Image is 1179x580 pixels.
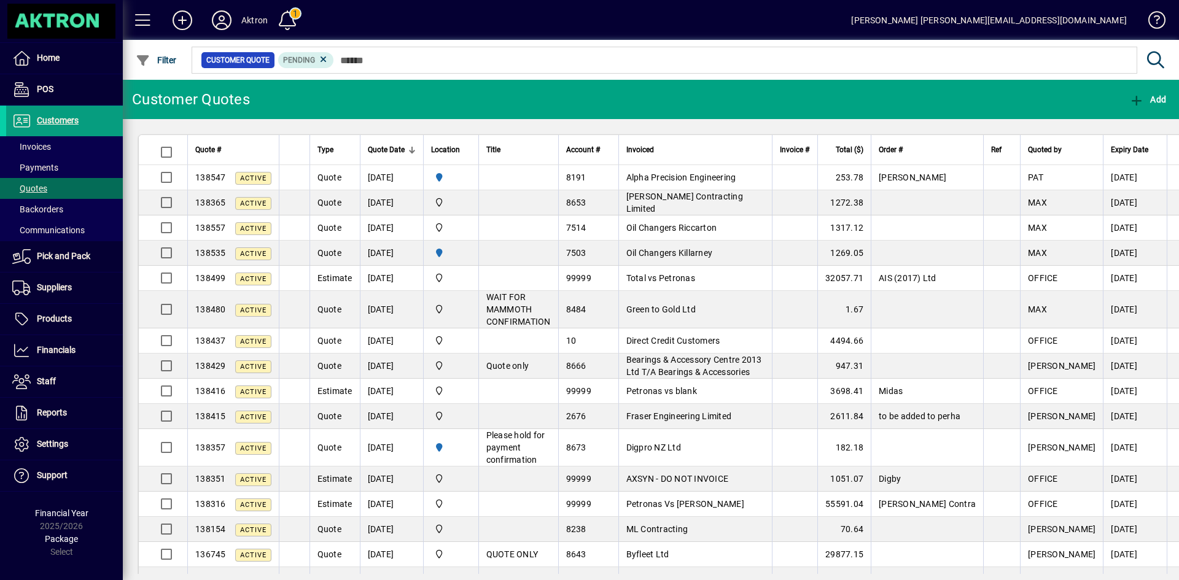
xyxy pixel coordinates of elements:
[1028,223,1047,233] span: MAX
[37,408,67,417] span: Reports
[817,241,871,266] td: 1269.05
[360,517,423,542] td: [DATE]
[195,411,226,421] span: 138415
[486,143,551,157] div: Title
[431,472,471,485] span: Central
[780,143,809,157] span: Invoice #
[817,429,871,466] td: 182.18
[626,143,654,157] span: Invoiced
[626,499,744,509] span: Petronas Vs [PERSON_NAME]
[195,386,226,396] span: 138416
[817,379,871,404] td: 3698.41
[1103,404,1167,429] td: [DATE]
[1111,143,1148,157] span: Expiry Date
[195,198,226,207] span: 138365
[431,334,471,347] span: Central
[12,184,47,193] span: Quotes
[817,215,871,241] td: 1317.12
[195,499,226,509] span: 138316
[360,404,423,429] td: [DATE]
[37,314,72,323] span: Products
[566,336,577,346] span: 10
[817,517,871,542] td: 70.64
[360,466,423,492] td: [DATE]
[1028,549,1095,559] span: [PERSON_NAME]
[195,304,226,314] span: 138480
[133,49,180,71] button: Filter
[626,223,717,233] span: Oil Changers Riccarton
[6,273,123,303] a: Suppliers
[879,386,903,396] span: Midas
[37,115,79,125] span: Customers
[566,411,586,421] span: 2676
[240,526,267,534] span: Active
[195,443,226,452] span: 138357
[1028,411,1095,421] span: [PERSON_NAME]
[486,292,551,327] span: WAIT FOR MAMMOTH CONFIRMATION
[817,165,871,190] td: 253.78
[626,191,743,214] span: [PERSON_NAME] Contracting Limited
[431,497,471,511] span: Central
[195,143,271,157] div: Quote #
[360,190,423,215] td: [DATE]
[35,508,88,518] span: Financial Year
[1103,379,1167,404] td: [DATE]
[283,56,315,64] span: Pending
[240,199,267,207] span: Active
[566,248,586,258] span: 7503
[626,474,729,484] span: AXSYN - DO NOT INVOICE
[317,443,341,452] span: Quote
[240,444,267,452] span: Active
[1028,248,1047,258] span: MAX
[486,143,500,157] span: Title
[12,142,51,152] span: Invoices
[566,361,586,371] span: 8666
[240,306,267,314] span: Active
[431,246,471,260] span: HAMILTON
[879,143,976,157] div: Order #
[1111,143,1159,157] div: Expiry Date
[240,338,267,346] span: Active
[6,199,123,220] a: Backorders
[360,291,423,328] td: [DATE]
[1028,499,1058,509] span: OFFICE
[1103,241,1167,266] td: [DATE]
[431,143,460,157] span: Location
[317,474,352,484] span: Estimate
[317,411,341,421] span: Quote
[817,542,871,567] td: 29877.15
[317,499,352,509] span: Estimate
[240,413,267,421] span: Active
[37,439,68,449] span: Settings
[626,273,695,283] span: Total vs Petronas
[566,273,591,283] span: 99999
[241,10,268,30] div: Aktron
[240,174,267,182] span: Active
[817,354,871,379] td: 947.31
[206,54,270,66] span: Customer Quote
[6,136,123,157] a: Invoices
[1028,361,1095,371] span: [PERSON_NAME]
[195,336,226,346] span: 138437
[12,204,63,214] span: Backorders
[37,251,90,261] span: Pick and Pack
[195,223,226,233] span: 138557
[431,221,471,234] span: Central
[240,501,267,509] span: Active
[6,429,123,460] a: Settings
[1103,266,1167,291] td: [DATE]
[626,411,732,421] span: Fraser Engineering Limited
[991,143,1002,157] span: Ref
[566,499,591,509] span: 99999
[37,84,53,94] span: POS
[240,551,267,559] span: Active
[431,409,471,423] span: Central
[566,386,591,396] span: 99999
[1103,354,1167,379] td: [DATE]
[37,376,56,386] span: Staff
[317,143,333,157] span: Type
[431,359,471,373] span: Central
[195,524,226,534] span: 138154
[486,361,529,371] span: Quote only
[1103,492,1167,517] td: [DATE]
